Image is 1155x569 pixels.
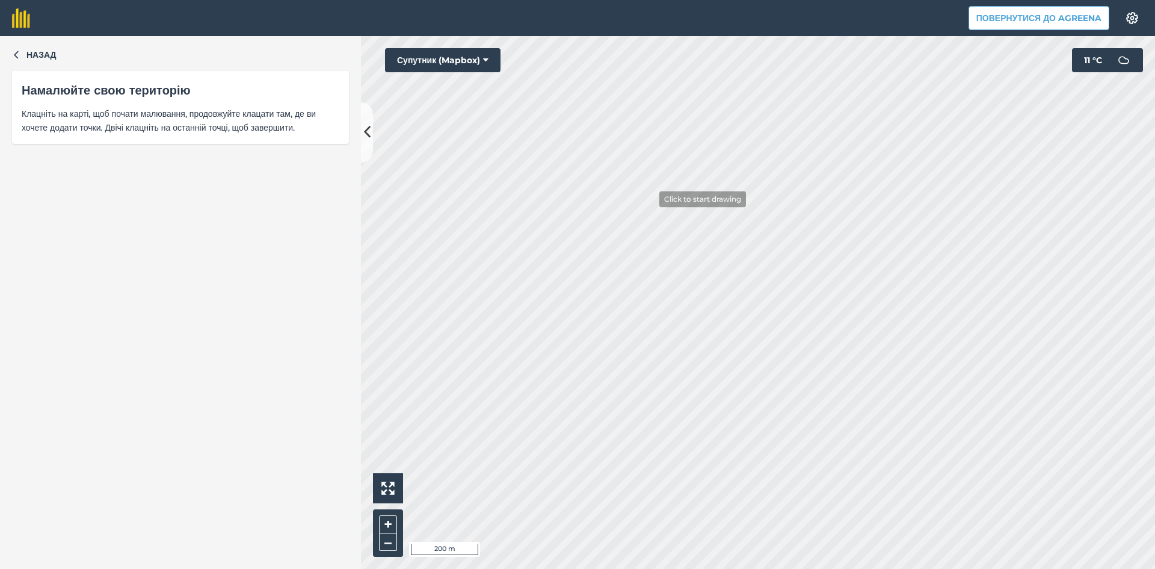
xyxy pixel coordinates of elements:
[659,191,746,207] div: Click to start drawing
[381,482,395,495] img: Four arrows, one pointing top left, one top right, one bottom right and the last bottom left
[1084,48,1102,72] span: 11 ° C
[1112,48,1136,72] img: svg+xml;base64,PD94bWwgdmVyc2lvbj0iMS4wIiBlbmNvZGluZz0idXRmLTgiPz4KPCEtLSBHZW5lcmF0b3I6IEFkb2JlIE...
[1072,48,1143,72] button: 11 °C
[379,515,397,533] button: +
[22,107,339,134] span: Клацніть на карті, щоб почати малювання, продовжуйте клацати там, де ви хочете додати точки. Двіч...
[26,48,57,61] span: Назад
[22,81,339,100] div: Намалюйте свою територію
[12,48,57,61] button: Назад
[1125,12,1139,24] img: A cog icon
[385,48,500,72] button: Супутник (Mapbox)
[379,533,397,551] button: –
[969,6,1109,30] button: Повернутися до Agreena
[12,8,30,28] img: fieldmargin Логотип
